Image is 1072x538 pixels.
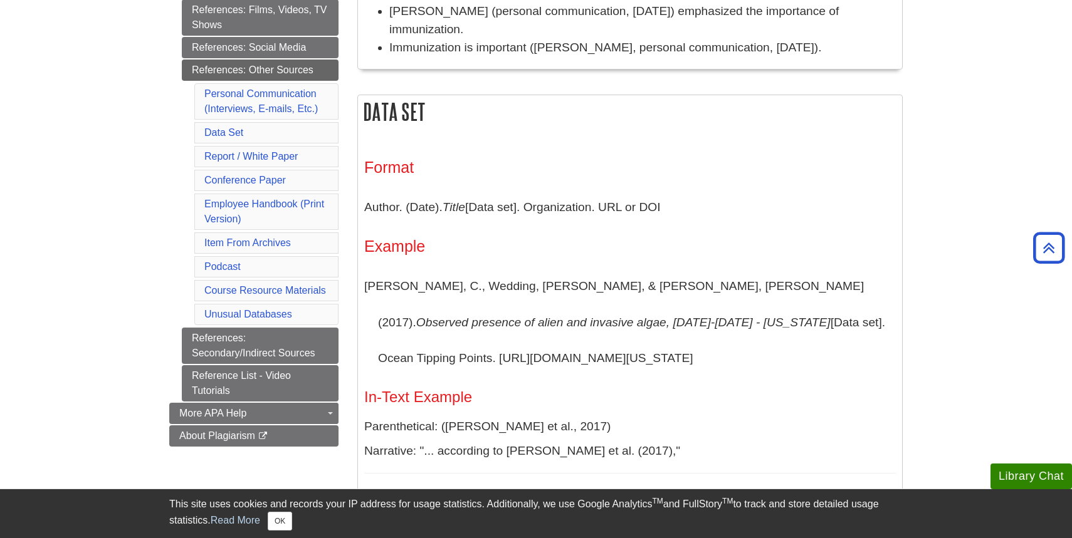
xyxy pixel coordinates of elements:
a: Item From Archives [204,237,291,248]
h3: Format [364,158,896,177]
h4: In-Text Example [364,389,896,405]
a: About Plagiarism [169,425,339,447]
p: Narrative: "... according to [PERSON_NAME] et al. (2017)," [364,442,896,460]
button: Close [268,512,292,530]
i: This link opens in a new window [258,432,268,440]
li: Immunization is important ([PERSON_NAME], personal communication, [DATE]). [389,39,896,57]
p: [PERSON_NAME], C., Wedding, [PERSON_NAME], & [PERSON_NAME], [PERSON_NAME] (2017). [Data set]. Oce... [364,268,896,376]
sup: TM [722,497,733,505]
a: Course Resource Materials [204,285,326,296]
a: Conference Paper [204,175,286,185]
h2: Data Set [358,95,902,128]
button: Library Chat [991,463,1072,489]
a: References: Other Sources [182,59,339,81]
a: Data Set [204,127,243,138]
i: Observed presence of alien and invasive algae, [DATE]-[DATE] - [US_STATE] [416,316,831,329]
a: Employee Handbook (Print Version) [204,199,324,224]
h3: Example [364,237,896,256]
a: Back to Top [1029,239,1069,256]
sup: TM [652,497,663,505]
span: More APA Help [179,408,246,418]
i: Title [443,200,465,214]
a: Reference List - Video Tutorials [182,365,339,401]
a: References: Secondary/Indirect Sources [182,328,339,364]
a: Read More [211,515,260,525]
a: Personal Communication (Interviews, E-mails, Etc.) [204,88,318,114]
div: This site uses cookies and records your IP address for usage statistics. Additionally, we use Goo... [169,497,903,530]
a: Report / White Paper [204,151,298,162]
p: Author. (Date). [Data set]. Organization. URL or DOI [364,189,896,225]
li: [PERSON_NAME] (personal communication, [DATE]) emphasized the importance of immunization. [389,3,896,39]
a: References: Social Media [182,37,339,58]
p: Parenthetical: ([PERSON_NAME] et al., 2017) [364,418,896,436]
a: Podcast [204,261,241,272]
a: Unusual Databases [204,309,292,319]
span: About Plagiarism [179,430,255,441]
a: More APA Help [169,403,339,424]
